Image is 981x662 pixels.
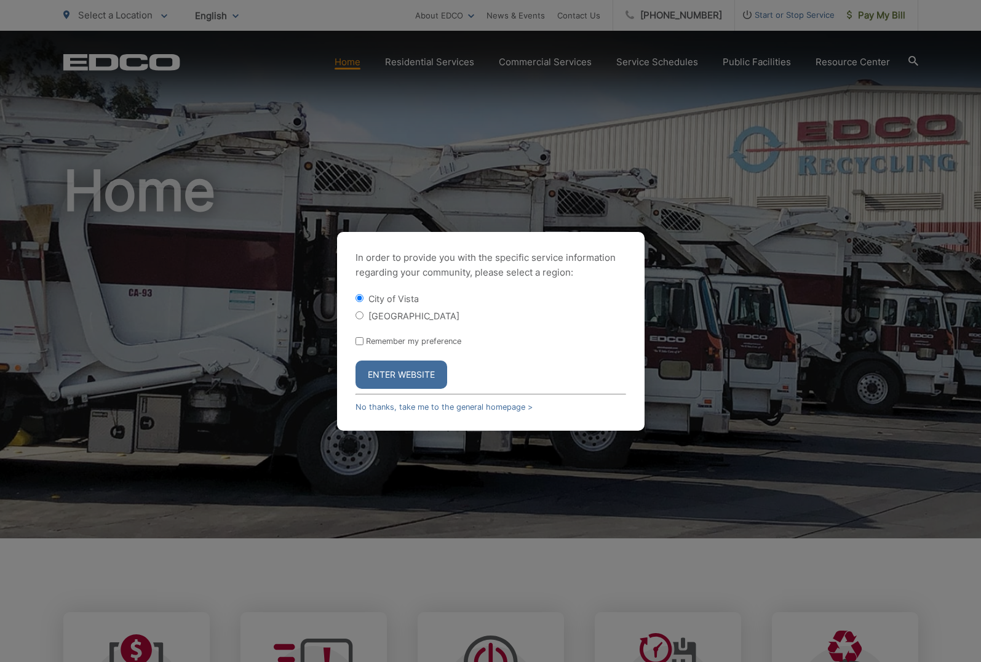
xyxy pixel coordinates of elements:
a: No thanks, take me to the general homepage > [355,402,533,412]
label: [GEOGRAPHIC_DATA] [368,311,459,321]
label: Remember my preference [366,337,461,346]
p: In order to provide you with the specific service information regarding your community, please se... [355,250,626,280]
label: City of Vista [368,293,419,304]
button: Enter Website [355,361,447,389]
